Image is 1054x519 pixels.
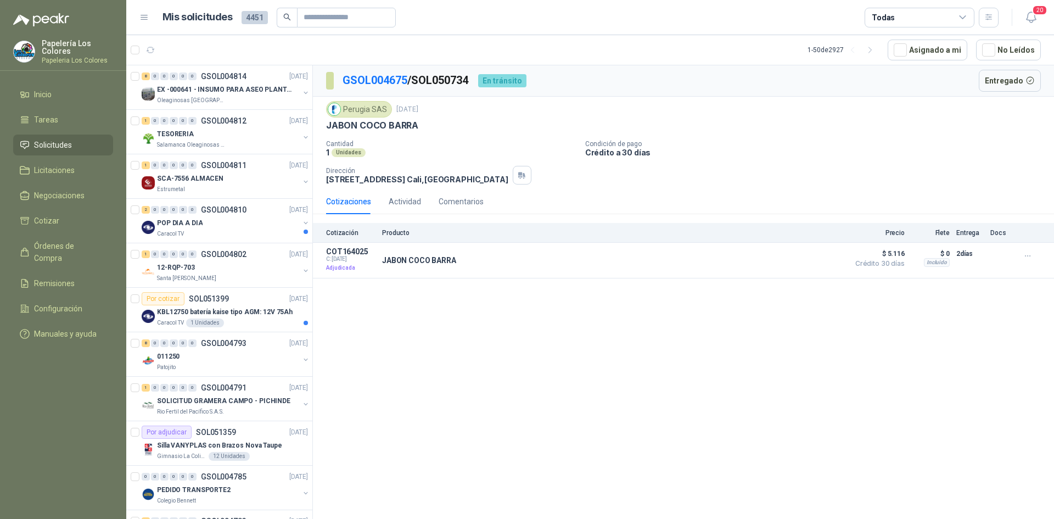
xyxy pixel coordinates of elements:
p: PEDIDO TRANSPORTE2 [157,485,231,495]
div: 0 [179,250,187,258]
img: Company Logo [142,399,155,412]
div: 0 [170,72,178,80]
p: Flete [911,229,950,237]
p: Producto [382,229,843,237]
p: [DATE] [289,71,308,82]
div: Comentarios [439,196,484,208]
img: Company Logo [142,87,155,101]
p: Dirección [326,167,508,175]
div: 0 [179,206,187,214]
p: KBL12750 batería kaise tipo AGM: 12V 75Ah [157,307,293,317]
div: 0 [188,72,197,80]
span: Órdenes de Compra [34,240,103,264]
p: [DATE] [289,294,308,304]
div: 0 [160,161,169,169]
div: 0 [170,117,178,125]
div: 0 [179,384,187,392]
p: JABON COCO BARRA [382,256,456,265]
p: Cantidad [326,140,576,148]
div: 0 [151,161,159,169]
img: Company Logo [142,265,155,278]
p: Estrumetal [157,185,185,194]
a: Licitaciones [13,160,113,181]
div: 1 [142,250,150,258]
a: 2 0 0 0 0 0 GSOL004810[DATE] Company LogoPOP DIA A DIACaracol TV [142,203,310,238]
div: 0 [151,117,159,125]
div: 0 [142,473,150,481]
div: En tránsito [478,74,526,87]
div: 0 [188,250,197,258]
a: 1 0 0 0 0 0 GSOL004791[DATE] Company LogoSOLICITUD GRAMERA CAMPO - PICHINDERio Fertil del Pacífic... [142,381,310,416]
div: 0 [160,206,169,214]
div: 0 [160,117,169,125]
p: Cotización [326,229,375,237]
div: 0 [170,161,178,169]
div: Unidades [332,148,366,157]
img: Company Logo [14,41,35,62]
p: 011250 [157,351,180,362]
img: Company Logo [142,443,155,456]
img: Company Logo [328,103,340,115]
a: Órdenes de Compra [13,236,113,269]
div: 0 [160,339,169,347]
div: 1 [142,117,150,125]
p: [DATE] [289,383,308,393]
span: Solicitudes [34,139,72,151]
a: 0 0 0 0 0 0 GSOL004785[DATE] Company LogoPEDIDO TRANSPORTE2Colegio Bennett [142,470,310,505]
p: COT164025 [326,247,375,256]
img: Logo peakr [13,13,69,26]
p: Salamanca Oleaginosas SAS [157,141,226,149]
a: Tareas [13,109,113,130]
div: 0 [179,473,187,481]
div: Actividad [389,196,421,208]
p: [DATE] [289,116,308,126]
p: [DATE] [289,338,308,349]
div: 0 [188,161,197,169]
div: 0 [151,339,159,347]
p: [DATE] [396,104,418,115]
p: [DATE] [289,427,308,438]
span: Remisiones [34,277,75,289]
span: search [283,13,291,21]
a: Inicio [13,84,113,105]
a: Solicitudes [13,135,113,155]
span: Negociaciones [34,189,85,202]
a: Negociaciones [13,185,113,206]
div: 8 [142,339,150,347]
p: [DATE] [289,472,308,482]
div: 0 [188,384,197,392]
span: 4451 [242,11,268,24]
div: Cotizaciones [326,196,371,208]
div: Incluido [924,258,950,267]
img: Company Logo [142,310,155,323]
p: / SOL050734 [343,72,469,89]
div: 0 [188,117,197,125]
p: Papelería Los Colores [42,40,113,55]
img: Company Logo [142,176,155,189]
img: Company Logo [142,221,155,234]
div: 0 [160,473,169,481]
p: Caracol TV [157,319,184,327]
a: GSOL004675 [343,74,407,87]
span: 20 [1032,5,1047,15]
p: Patojito [157,363,176,372]
div: 0 [151,72,159,80]
a: 1 0 0 0 0 0 GSOL004811[DATE] Company LogoSCA-7556 ALMACENEstrumetal [142,159,310,194]
div: 12 Unidades [209,452,250,461]
div: 0 [179,161,187,169]
p: SOL051359 [196,428,236,436]
span: Licitaciones [34,164,75,176]
div: 1 [142,161,150,169]
h1: Mis solicitudes [162,9,233,25]
img: Company Logo [142,354,155,367]
p: Colegio Bennett [157,496,196,505]
p: Docs [990,229,1012,237]
div: 8 [142,72,150,80]
div: Por adjudicar [142,426,192,439]
div: 1 [142,384,150,392]
div: 0 [188,473,197,481]
p: TESORERIA [157,129,194,139]
a: Remisiones [13,273,113,294]
p: SOL051399 [189,295,229,303]
p: GSOL004791 [201,384,246,392]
